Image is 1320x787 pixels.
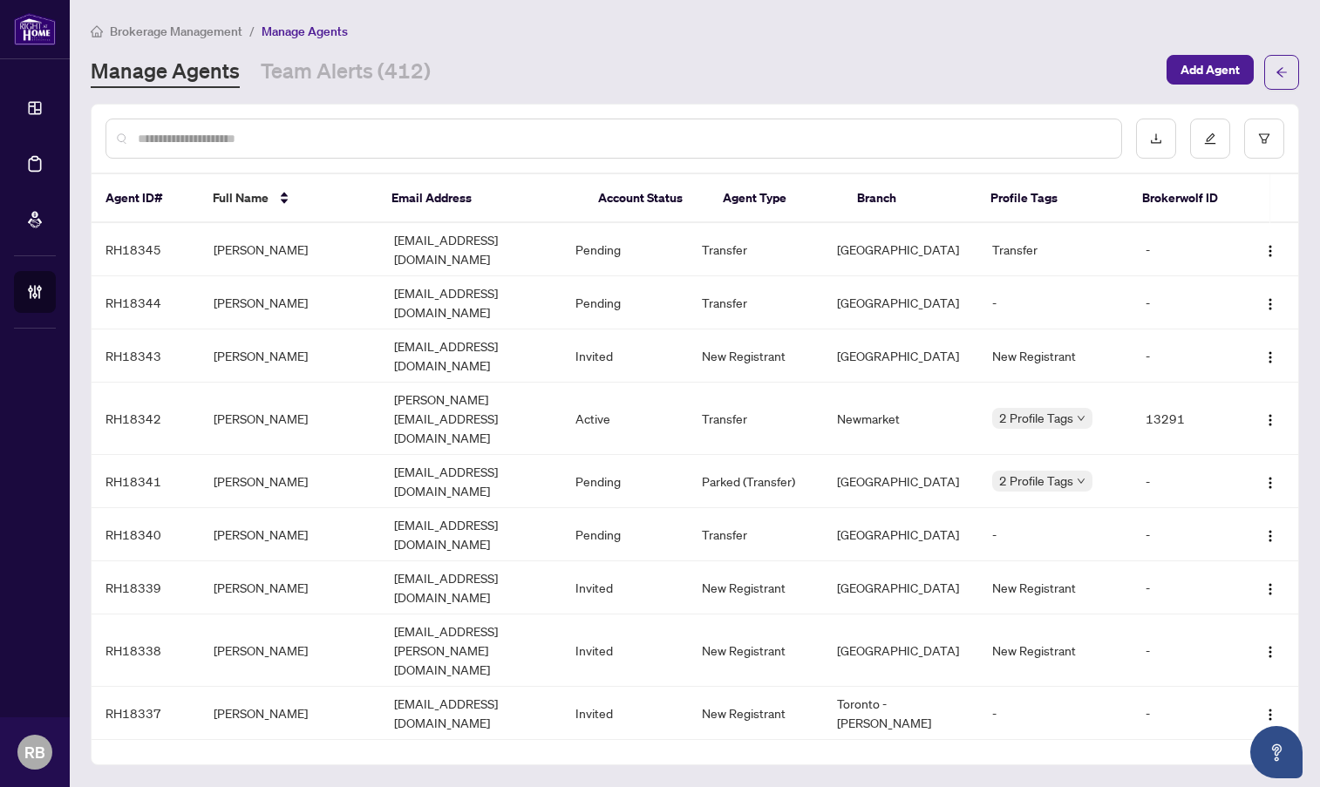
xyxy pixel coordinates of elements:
[380,329,561,383] td: [EMAIL_ADDRESS][DOMAIN_NAME]
[823,455,978,508] td: [GEOGRAPHIC_DATA]
[1132,223,1240,276] td: -
[92,329,200,383] td: RH18343
[688,561,823,614] td: New Registrant
[200,687,380,740] td: [PERSON_NAME]
[91,25,103,37] span: home
[200,455,380,508] td: [PERSON_NAME]
[978,508,1132,561] td: -
[688,223,823,276] td: Transfer
[1132,383,1240,455] td: 13291
[110,24,242,39] span: Brokerage Management
[1256,636,1284,664] button: Logo
[92,561,200,614] td: RH18339
[978,223,1132,276] td: Transfer
[688,614,823,687] td: New Registrant
[1132,508,1240,561] td: -
[1276,66,1288,78] span: arrow-left
[1204,132,1216,145] span: edit
[1256,235,1284,263] button: Logo
[561,455,688,508] td: Pending
[1256,573,1284,601] button: Logo
[1256,467,1284,495] button: Logo
[1150,132,1162,145] span: download
[24,740,45,764] span: RB
[378,174,584,223] th: Email Address
[1181,56,1240,84] span: Add Agent
[380,455,561,508] td: [EMAIL_ADDRESS][DOMAIN_NAME]
[380,383,561,455] td: [PERSON_NAME][EMAIL_ADDRESS][DOMAIN_NAME]
[688,276,823,329] td: Transfer
[561,614,688,687] td: Invited
[561,508,688,561] td: Pending
[1132,276,1240,329] td: -
[200,614,380,687] td: [PERSON_NAME]
[1132,687,1240,740] td: -
[823,508,978,561] td: [GEOGRAPHIC_DATA]
[1132,614,1240,687] td: -
[1263,582,1277,596] img: Logo
[200,329,380,383] td: [PERSON_NAME]
[380,687,561,740] td: [EMAIL_ADDRESS][DOMAIN_NAME]
[999,471,1073,491] span: 2 Profile Tags
[380,614,561,687] td: [EMAIL_ADDRESS][PERSON_NAME][DOMAIN_NAME]
[200,383,380,455] td: [PERSON_NAME]
[200,276,380,329] td: [PERSON_NAME]
[249,21,255,41] li: /
[92,276,200,329] td: RH18344
[823,329,978,383] td: [GEOGRAPHIC_DATA]
[561,383,688,455] td: Active
[1256,404,1284,432] button: Logo
[262,24,348,39] span: Manage Agents
[584,174,709,223] th: Account Status
[978,276,1132,329] td: -
[561,276,688,329] td: Pending
[200,561,380,614] td: [PERSON_NAME]
[1128,174,1235,223] th: Brokerwolf ID
[561,329,688,383] td: Invited
[380,276,561,329] td: [EMAIL_ADDRESS][DOMAIN_NAME]
[1256,288,1284,316] button: Logo
[976,174,1128,223] th: Profile Tags
[688,508,823,561] td: Transfer
[1077,477,1085,485] span: down
[1132,455,1240,508] td: -
[213,188,269,207] span: Full Name
[92,455,200,508] td: RH18341
[1136,119,1176,159] button: download
[688,383,823,455] td: Transfer
[1263,529,1277,543] img: Logo
[999,408,1073,428] span: 2 Profile Tags
[91,57,240,88] a: Manage Agents
[823,276,978,329] td: [GEOGRAPHIC_DATA]
[688,455,823,508] td: Parked (Transfer)
[843,174,977,223] th: Branch
[261,57,431,88] a: Team Alerts (412)
[380,223,561,276] td: [EMAIL_ADDRESS][DOMAIN_NAME]
[823,614,978,687] td: [GEOGRAPHIC_DATA]
[978,561,1132,614] td: New Registrant
[561,561,688,614] td: Invited
[92,223,200,276] td: RH18345
[1256,699,1284,727] button: Logo
[688,687,823,740] td: New Registrant
[1244,119,1284,159] button: filter
[688,329,823,383] td: New Registrant
[199,174,378,223] th: Full Name
[92,614,200,687] td: RH18338
[1132,561,1240,614] td: -
[823,383,978,455] td: Newmarket
[709,174,843,223] th: Agent Type
[1250,726,1303,778] button: Open asap
[200,223,380,276] td: [PERSON_NAME]
[200,508,380,561] td: [PERSON_NAME]
[380,561,561,614] td: [EMAIL_ADDRESS][DOMAIN_NAME]
[561,687,688,740] td: Invited
[1256,520,1284,548] button: Logo
[1256,342,1284,370] button: Logo
[978,614,1132,687] td: New Registrant
[1132,329,1240,383] td: -
[1258,132,1270,145] span: filter
[978,329,1132,383] td: New Registrant
[92,508,200,561] td: RH18340
[1263,476,1277,490] img: Logo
